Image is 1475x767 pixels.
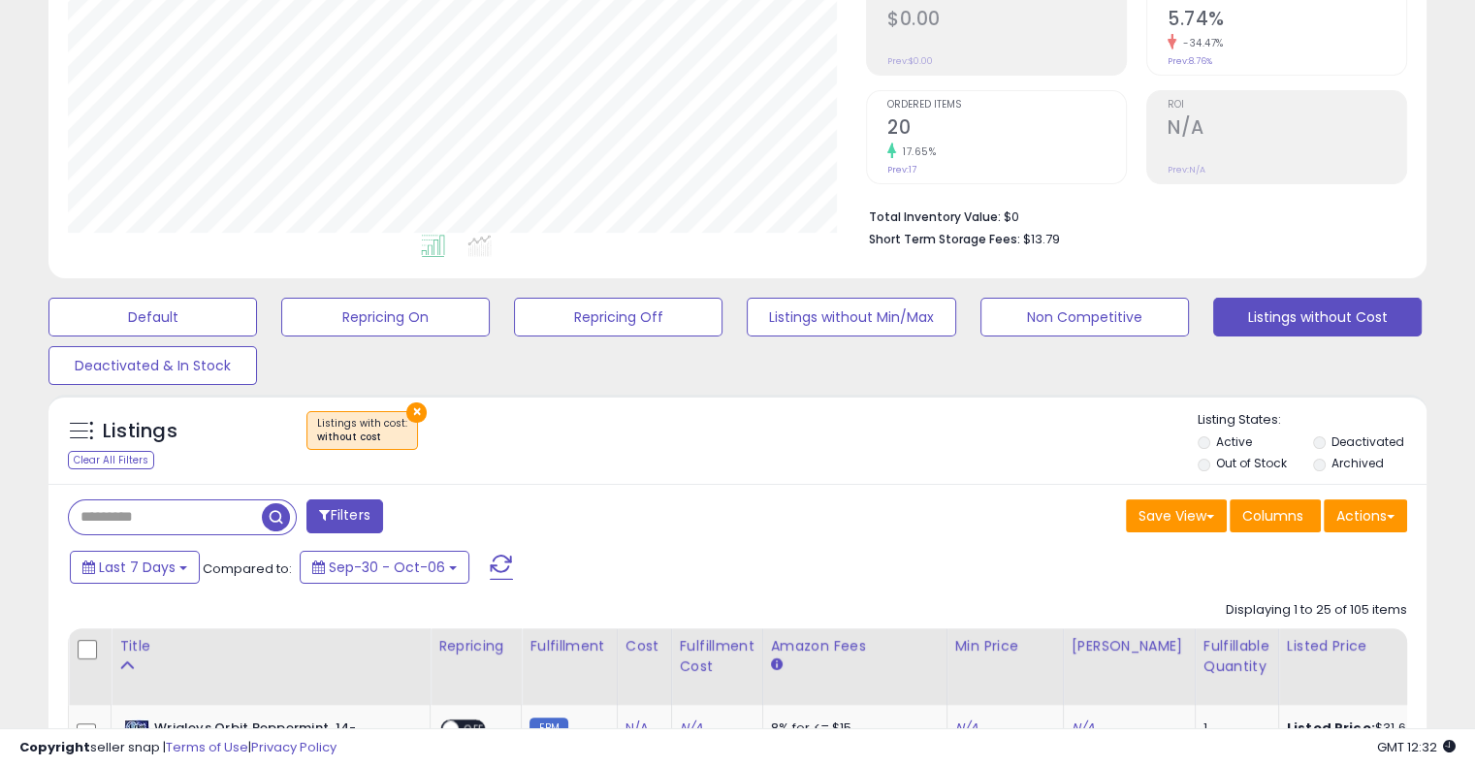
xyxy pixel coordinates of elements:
span: $13.79 [1023,230,1060,248]
div: Fulfillment [529,636,608,656]
button: Actions [1324,499,1407,532]
span: Columns [1242,506,1303,526]
div: without cost [317,431,407,444]
div: [PERSON_NAME] [1072,636,1187,656]
button: Columns [1230,499,1321,532]
div: Repricing [438,636,513,656]
h2: $0.00 [887,8,1126,34]
small: Prev: 8.76% [1168,55,1212,67]
button: Repricing Off [514,298,722,336]
span: 2025-10-14 12:32 GMT [1377,738,1456,756]
div: Cost [625,636,663,656]
li: $0 [869,204,1393,227]
div: Clear All Filters [68,451,154,469]
span: Listings with cost : [317,416,407,445]
button: Non Competitive [980,298,1189,336]
b: Total Inventory Value: [869,208,1001,225]
button: Default [48,298,257,336]
button: × [406,402,427,423]
button: Save View [1126,499,1227,532]
small: Prev: N/A [1168,164,1205,176]
b: Short Term Storage Fees: [869,231,1020,247]
div: Title [119,636,422,656]
small: -34.47% [1176,36,1224,50]
button: Last 7 Days [70,551,200,584]
label: Out of Stock [1216,455,1287,471]
button: Filters [306,499,382,533]
label: Archived [1331,455,1383,471]
small: Prev: 17 [887,164,916,176]
p: Listing States: [1198,411,1427,430]
h2: 20 [887,116,1126,143]
a: Privacy Policy [251,738,337,756]
div: Fulfillable Quantity [1203,636,1270,677]
span: Sep-30 - Oct-06 [329,558,445,577]
span: Compared to: [203,559,292,578]
a: Terms of Use [166,738,248,756]
div: Amazon Fees [771,636,939,656]
button: Repricing On [281,298,490,336]
h5: Listings [103,418,177,445]
button: Listings without Min/Max [747,298,955,336]
div: Displaying 1 to 25 of 105 items [1226,601,1407,620]
div: Min Price [955,636,1055,656]
div: Listed Price [1287,636,1455,656]
label: Active [1216,433,1252,450]
strong: Copyright [19,738,90,756]
span: Last 7 Days [99,558,176,577]
h2: N/A [1168,116,1406,143]
div: seller snap | | [19,739,337,757]
small: Prev: $0.00 [887,55,933,67]
span: ROI [1168,100,1406,111]
div: Fulfillment Cost [680,636,754,677]
label: Deactivated [1331,433,1403,450]
h2: 5.74% [1168,8,1406,34]
button: Deactivated & In Stock [48,346,257,385]
button: Sep-30 - Oct-06 [300,551,469,584]
button: Listings without Cost [1213,298,1422,336]
small: 17.65% [896,144,936,159]
small: Amazon Fees. [771,656,783,674]
span: Ordered Items [887,100,1126,111]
